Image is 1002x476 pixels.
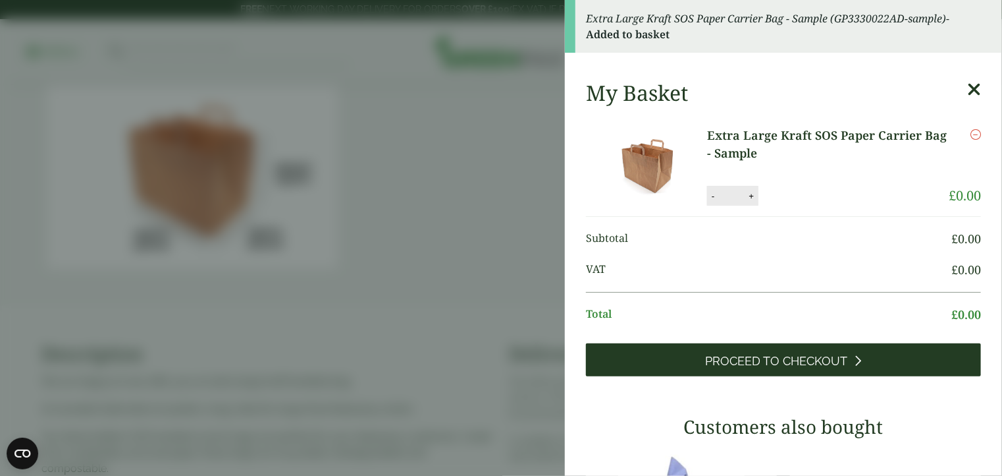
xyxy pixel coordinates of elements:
h2: My Basket [586,80,688,105]
span: Proceed to Checkout [706,354,848,369]
span: VAT [586,261,951,279]
bdi: 0.00 [951,231,981,247]
bdi: 0.00 [951,307,981,322]
bdi: 0.00 [949,187,981,204]
em: Extra Large Kraft SOS Paper Carrier Bag - Sample (GP3330022AD-sample) [586,11,946,26]
button: - [708,191,718,202]
button: + [745,191,758,202]
bdi: 0.00 [951,262,981,278]
strong: Added to basket [586,27,670,42]
a: Extra Large Kraft SOS Paper Carrier Bag - Sample [707,127,949,162]
span: Total [586,306,951,324]
span: £ [951,262,958,278]
span: Subtotal [586,230,951,248]
span: £ [951,307,958,322]
a: Proceed to Checkout [586,343,981,376]
h3: Customers also bought [586,416,981,438]
button: Open CMP widget [7,438,38,469]
span: £ [949,187,956,204]
a: Remove this item [970,127,981,142]
span: £ [951,231,958,247]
